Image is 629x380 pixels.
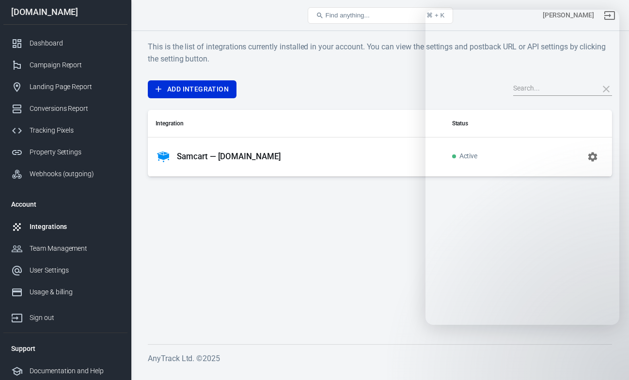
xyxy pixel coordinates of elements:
a: Usage & billing [3,281,127,303]
div: [DOMAIN_NAME] [3,8,127,16]
a: Campaign Report [3,54,127,76]
div: Webhooks (outgoing) [30,169,120,179]
a: Sign out [3,303,127,329]
div: Sign out [30,313,120,323]
a: Tracking Pixels [3,120,127,141]
h6: AnyTrack Ltd. © 2025 [148,352,612,365]
div: Documentation and Help [30,366,120,376]
div: Conversions Report [30,104,120,114]
div: Team Management [30,243,120,254]
a: Team Management [3,238,127,259]
p: Samcart — [DOMAIN_NAME] [177,152,281,162]
div: Tracking Pixels [30,125,120,136]
a: Sign out [598,4,621,27]
button: Find anything...⌘ + K [308,7,453,24]
div: Property Settings [30,147,120,157]
a: Add Integration [148,80,236,98]
div: User Settings [30,265,120,275]
span: Find anything... [326,12,370,19]
li: Support [3,337,127,360]
li: Account [3,193,127,216]
a: Dashboard [3,32,127,54]
a: Conversions Report [3,98,127,120]
iframe: Intercom live chat [425,10,619,325]
h6: This is the list of integrations currently installed in your account. You can view the settings a... [148,41,612,65]
th: Integration [148,110,444,137]
div: Integrations [30,222,120,232]
div: Landing Page Report [30,82,120,92]
iframe: Intercom live chat [596,333,619,356]
div: Usage & billing [30,287,120,297]
a: Webhooks (outgoing) [3,163,127,185]
a: User Settings [3,259,127,281]
a: Integrations [3,216,127,238]
a: Property Settings [3,141,127,163]
a: Landing Page Report [3,76,127,98]
div: Dashboard [30,38,120,48]
div: Campaign Report [30,60,120,70]
img: Samcart — samcart.com [156,149,171,165]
